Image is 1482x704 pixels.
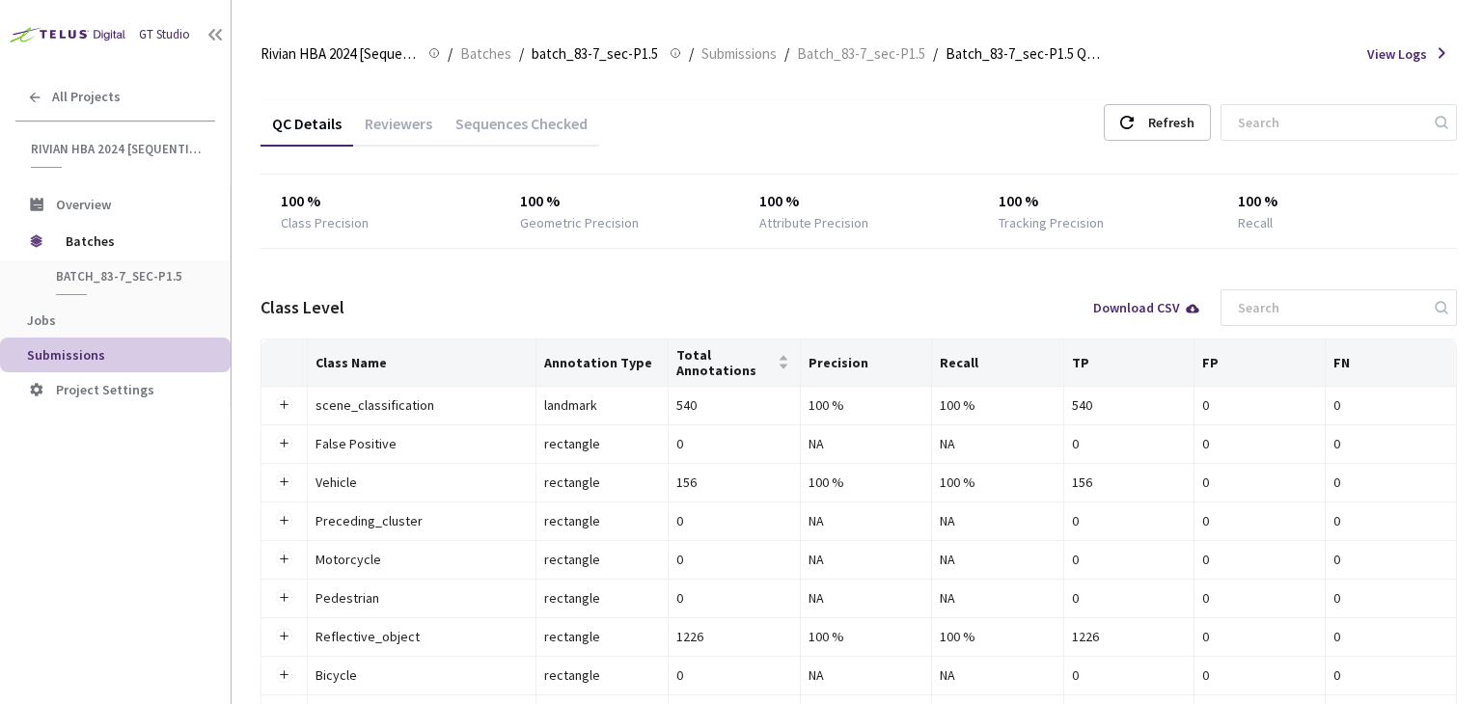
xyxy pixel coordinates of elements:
[1072,549,1187,570] div: 0
[1072,510,1187,531] div: 0
[544,394,660,416] div: landmark
[56,381,154,398] span: Project Settings
[999,190,1198,213] div: 100 %
[544,549,660,570] div: rectangle
[676,394,792,416] div: 540
[809,433,924,454] div: NA
[520,190,720,213] div: 100 %
[689,42,694,66] li: /
[1226,105,1432,140] input: Search
[676,472,792,493] div: 156
[460,42,511,66] span: Batches
[139,26,190,44] div: GT Studio
[316,433,528,454] div: False Positive
[797,42,925,66] span: Batch_83-7_sec-P1.5
[933,42,938,66] li: /
[1202,549,1317,570] div: 0
[1202,587,1317,609] div: 0
[1226,290,1432,325] input: Search
[27,311,56,329] span: Jobs
[544,510,660,531] div: rectangle
[1333,549,1448,570] div: 0
[940,394,1055,416] div: 100 %
[1072,394,1187,416] div: 540
[793,42,929,64] a: Batch_83-7_sec-P1.5
[1333,394,1448,416] div: 0
[536,339,669,387] th: Annotation Type
[1072,587,1187,609] div: 0
[701,42,777,66] span: Submissions
[676,626,792,647] div: 1226
[353,114,444,147] div: Reviewers
[316,394,528,416] div: scene_classification
[809,510,924,531] div: NA
[66,222,198,260] span: Batches
[809,664,924,686] div: NA
[56,268,199,284] span: batch_83-7_sec-P1.5
[1148,105,1194,140] div: Refresh
[448,42,453,66] li: /
[1202,433,1317,454] div: 0
[27,346,105,364] span: Submissions
[316,626,528,647] div: Reflective_object
[544,664,660,686] div: rectangle
[676,587,792,609] div: 0
[1194,339,1326,387] th: FP
[1202,510,1317,531] div: 0
[276,590,291,606] button: Expand row
[999,213,1104,232] div: Tracking Precision
[940,549,1055,570] div: NA
[276,513,291,528] button: Expand row
[261,114,353,147] div: QC Details
[276,436,291,451] button: Expand row
[1093,301,1201,314] div: Download CSV
[544,626,660,647] div: rectangle
[276,474,291,490] button: Expand row
[532,42,658,66] span: batch_83-7_sec-P1.5
[809,549,924,570] div: NA
[1072,664,1187,686] div: 0
[1072,626,1187,647] div: 1226
[316,664,528,686] div: Bicycle
[520,213,639,232] div: Geometric Precision
[1333,433,1448,454] div: 0
[809,472,924,493] div: 100 %
[1202,664,1317,686] div: 0
[456,42,515,64] a: Batches
[1333,587,1448,609] div: 0
[444,114,599,147] div: Sequences Checked
[676,347,774,378] span: Total Annotations
[1333,626,1448,647] div: 0
[759,190,959,213] div: 100 %
[519,42,524,66] li: /
[676,510,792,531] div: 0
[276,667,291,683] button: Expand row
[1064,339,1195,387] th: TP
[809,587,924,609] div: NA
[1238,213,1273,232] div: Recall
[676,549,792,570] div: 0
[669,339,801,387] th: Total Annotations
[940,664,1055,686] div: NA
[1333,472,1448,493] div: 0
[316,510,528,531] div: Preceding_cluster
[1238,190,1438,213] div: 100 %
[316,587,528,609] div: Pedestrian
[281,213,369,232] div: Class Precision
[276,629,291,644] button: Expand row
[940,587,1055,609] div: NA
[809,626,924,647] div: 100 %
[1333,664,1448,686] div: 0
[1202,394,1317,416] div: 0
[676,433,792,454] div: 0
[276,397,291,413] button: Expand row
[1202,626,1317,647] div: 0
[544,587,660,609] div: rectangle
[801,339,933,387] th: Precision
[52,89,121,105] span: All Projects
[784,42,789,66] li: /
[940,433,1055,454] div: NA
[1367,44,1427,64] span: View Logs
[281,190,480,213] div: 100 %
[940,510,1055,531] div: NA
